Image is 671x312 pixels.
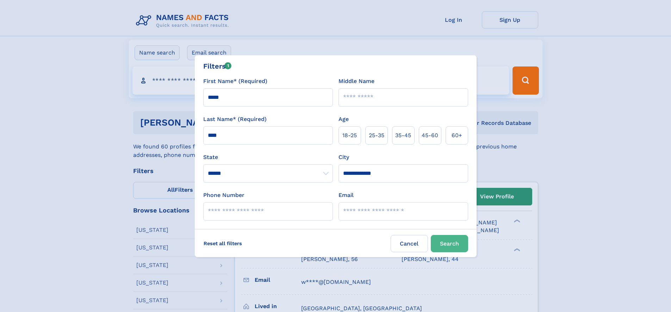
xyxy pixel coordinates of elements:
[452,131,462,140] span: 60+
[203,191,244,199] label: Phone Number
[391,235,428,252] label: Cancel
[338,77,374,85] label: Middle Name
[395,131,411,140] span: 35‑45
[203,153,333,161] label: State
[203,115,267,123] label: Last Name* (Required)
[338,115,349,123] label: Age
[422,131,438,140] span: 45‑60
[199,235,247,252] label: Reset all filters
[338,191,354,199] label: Email
[203,77,267,85] label: First Name* (Required)
[338,153,349,161] label: City
[369,131,384,140] span: 25‑35
[431,235,468,252] button: Search
[203,61,232,71] div: Filters
[342,131,357,140] span: 18‑25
